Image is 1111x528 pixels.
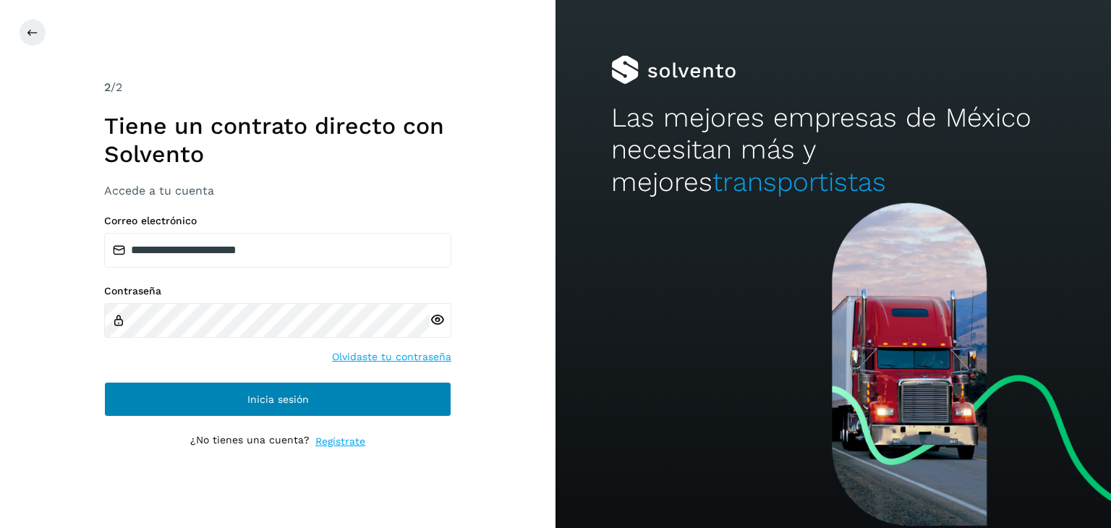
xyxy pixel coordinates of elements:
span: Inicia sesión [247,394,309,404]
label: Correo electrónico [104,215,451,227]
p: ¿No tienes una cuenta? [190,434,310,449]
label: Contraseña [104,285,451,297]
a: Olvidaste tu contraseña [332,349,451,365]
div: /2 [104,79,451,96]
h1: Tiene un contrato directo con Solvento [104,112,451,168]
h3: Accede a tu cuenta [104,184,451,197]
a: Regístrate [315,434,365,449]
span: transportistas [712,166,886,197]
h2: Las mejores empresas de México necesitan más y mejores [611,102,1055,198]
span: 2 [104,80,111,94]
button: Inicia sesión [104,382,451,417]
